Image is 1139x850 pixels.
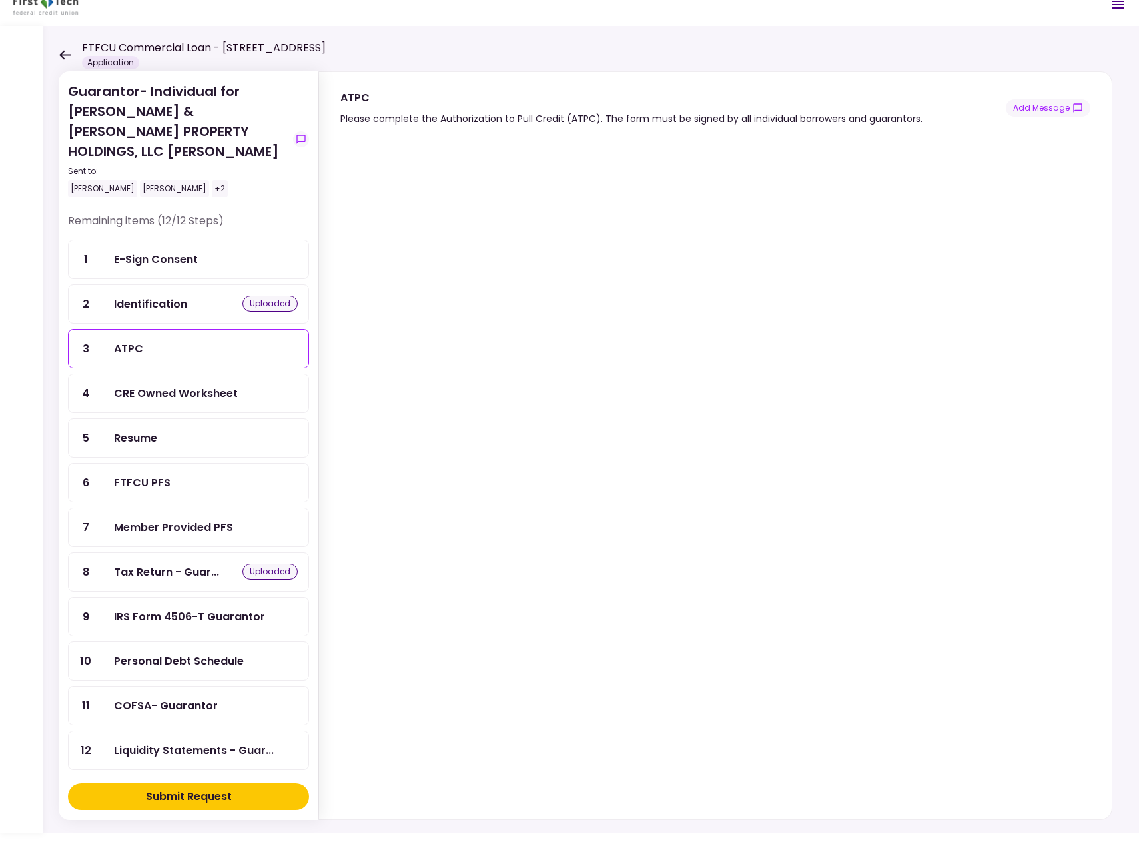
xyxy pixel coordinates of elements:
[68,463,309,502] a: 6FTFCU PFS
[293,131,309,147] button: show-messages
[140,180,209,197] div: [PERSON_NAME]
[114,296,187,312] div: Identification
[68,165,288,177] div: Sent to:
[114,742,274,759] div: Liquidity Statements - Guarantor
[68,213,309,240] div: Remaining items (12/12 Steps)
[69,419,103,457] div: 5
[68,374,309,413] a: 4CRE Owned Worksheet
[114,251,198,268] div: E-Sign Consent
[114,653,244,669] div: Personal Debt Schedule
[69,731,103,769] div: 12
[69,598,103,636] div: 9
[68,284,309,324] a: 2Identificationuploaded
[114,474,171,491] div: FTFCU PFS
[68,508,309,547] a: 7Member Provided PFS
[340,89,923,106] div: ATPC
[82,40,326,56] h1: FTFCU Commercial Loan - [STREET_ADDRESS]
[318,71,1112,820] div: ATPCPlease complete the Authorization to Pull Credit (ATPC). The form must be signed by all indiv...
[114,519,233,536] div: Member Provided PFS
[114,697,218,714] div: COFSA- Guarantor
[68,597,309,636] a: 9IRS Form 4506-T Guarantor
[68,641,309,681] a: 10Personal Debt Schedule
[212,180,228,197] div: +2
[68,240,309,279] a: 1E-Sign Consent
[68,552,309,592] a: 8Tax Return - Guarantoruploaded
[340,148,1088,814] iframe: jotform-iframe
[69,642,103,680] div: 10
[242,564,298,580] div: uploaded
[146,789,232,805] div: Submit Request
[68,329,309,368] a: 3ATPC
[68,81,288,197] div: Guarantor- Individual for [PERSON_NAME] & [PERSON_NAME] PROPERTY HOLDINGS, LLC [PERSON_NAME]
[68,180,137,197] div: [PERSON_NAME]
[242,296,298,312] div: uploaded
[114,385,238,402] div: CRE Owned Worksheet
[340,111,923,127] div: Please complete the Authorization to Pull Credit (ATPC). The form must be signed by all individua...
[82,56,139,69] div: Application
[68,418,309,458] a: 5Resume
[69,464,103,502] div: 6
[114,564,219,580] div: Tax Return - Guarantor
[69,374,103,412] div: 4
[1006,99,1090,117] button: show-messages
[69,508,103,546] div: 7
[68,783,309,810] button: Submit Request
[69,330,103,368] div: 3
[68,686,309,725] a: 11COFSA- Guarantor
[114,340,143,357] div: ATPC
[114,608,265,625] div: IRS Form 4506-T Guarantor
[69,687,103,725] div: 11
[114,430,157,446] div: Resume
[69,553,103,591] div: 8
[68,731,309,770] a: 12Liquidity Statements - Guarantor
[69,240,103,278] div: 1
[69,285,103,323] div: 2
